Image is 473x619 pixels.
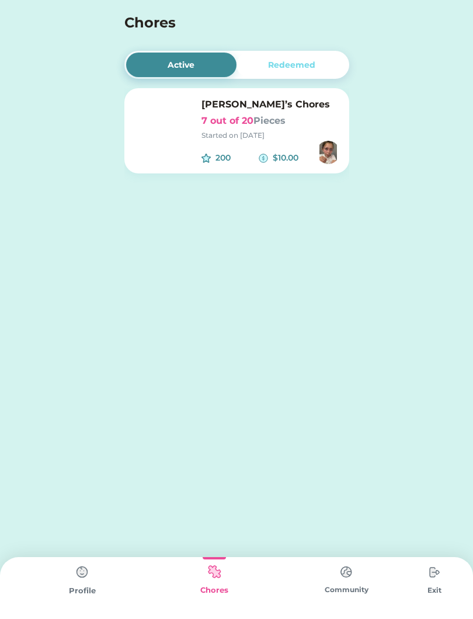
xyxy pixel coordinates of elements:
font: Pieces [253,115,286,126]
div: Chores [148,585,280,596]
img: type%3Dchores%2C%20state%3Ddefault.svg [335,561,358,583]
div: Redeemed [268,59,315,71]
img: yH5BAEAAAAALAAAAAABAAEAAAIBRAA7 [134,98,192,156]
div: $10.00 [273,152,317,164]
h6: 7 out of 20 [201,114,340,128]
h4: Chores [124,12,318,33]
div: Exit [412,585,457,596]
div: Community [280,585,412,595]
img: type%3Dchores%2C%20state%3Ddefault.svg [423,561,446,584]
img: money-cash-dollar-coin--accounting-billing-payment-cash-coin-currency-money-finance.svg [259,154,268,163]
img: type%3Dkids%2C%20state%3Dselected.svg [203,561,226,583]
img: interface-favorite-star--reward-rating-rate-social-star-media-favorite-like-stars.svg [201,154,211,163]
div: Profile [16,585,148,597]
div: Active [168,59,194,71]
div: 200 [215,152,259,164]
h6: [PERSON_NAME]’s Chores [201,98,340,112]
img: https%3A%2F%2F1dfc823d71cc564f25c7cc035732a2d8.cdn.bubble.io%2Ff1752064381002x672006470906129000%... [317,141,340,164]
div: Started on [DATE] [201,130,340,141]
img: type%3Dchores%2C%20state%3Ddefault.svg [71,561,94,584]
